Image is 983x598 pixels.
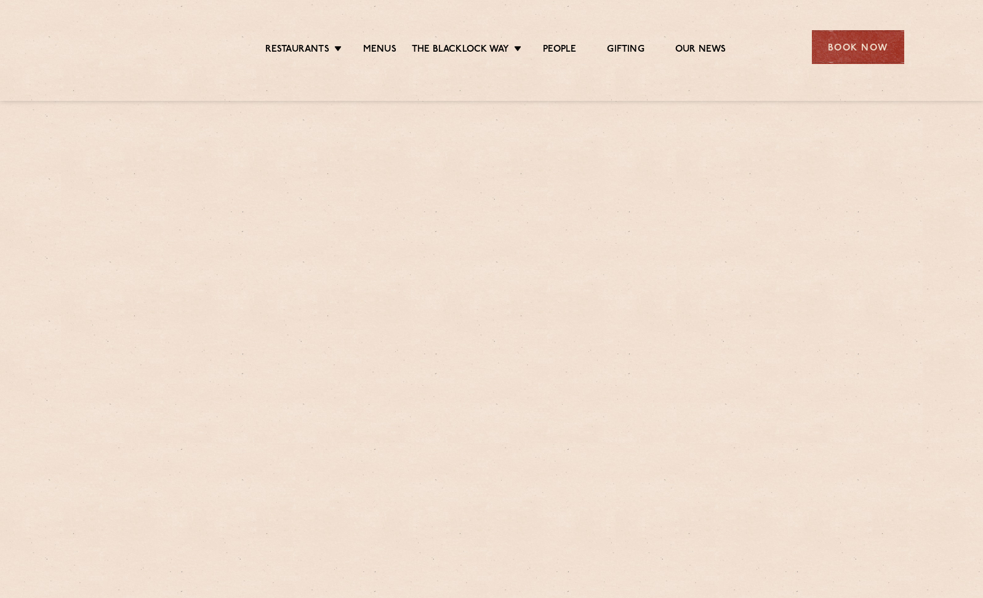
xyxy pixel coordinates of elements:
a: The Blacklock Way [412,44,509,57]
a: People [543,44,576,57]
a: Restaurants [265,44,329,57]
a: Our News [675,44,726,57]
div: Book Now [812,30,904,64]
img: svg%3E [79,12,186,82]
a: Menus [363,44,396,57]
a: Gifting [607,44,644,57]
